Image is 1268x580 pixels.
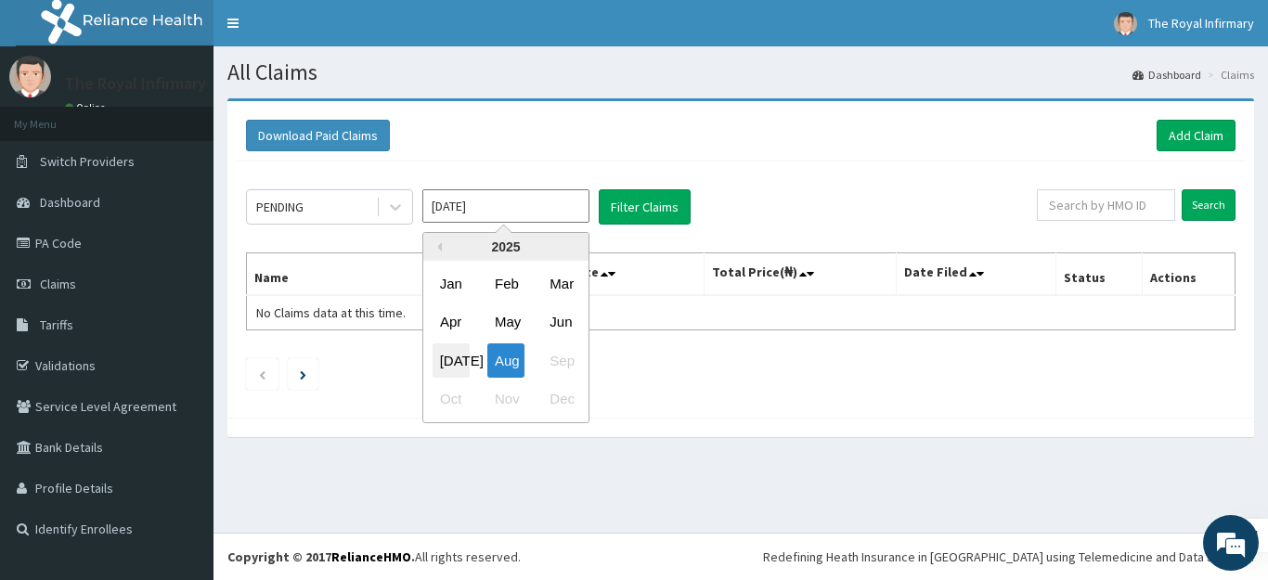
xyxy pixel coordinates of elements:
th: Total Price(₦) [704,253,897,296]
input: Search [1182,189,1236,221]
div: Choose February 2025 [487,266,524,301]
th: Actions [1142,253,1235,296]
span: No Claims data at this time. [256,304,406,321]
div: Choose May 2025 [487,305,524,340]
th: Status [1056,253,1143,296]
div: PENDING [256,198,304,216]
a: Dashboard [1132,67,1201,83]
button: Previous Year [433,242,442,251]
li: Claims [1203,67,1254,83]
img: d_794563401_company_1708531726252_794563401 [34,93,75,139]
strong: Copyright © 2017 . [227,548,415,565]
div: Choose August 2025 [487,343,524,378]
footer: All rights reserved. [213,533,1268,580]
span: Tariffs [40,316,73,333]
a: Next page [300,366,306,382]
button: Download Paid Claims [246,120,390,151]
button: Filter Claims [599,189,691,225]
input: Select Month and Year [422,189,589,223]
span: We're online! [108,173,256,360]
div: Choose March 2025 [542,266,579,301]
span: Claims [40,276,76,292]
a: Online [65,101,110,114]
div: Chat with us now [97,104,312,128]
th: Date Filed [897,253,1056,296]
img: User Image [1114,12,1137,35]
span: Switch Providers [40,153,135,170]
input: Search by HMO ID [1037,189,1175,221]
div: 2025 [423,233,589,261]
div: month 2025-08 [423,264,589,419]
div: Minimize live chat window [304,9,349,54]
th: Name [247,253,496,296]
a: Add Claim [1157,120,1236,151]
textarea: Type your message and hit 'Enter' [9,384,354,449]
h1: All Claims [227,60,1254,84]
a: Previous page [258,366,266,382]
img: User Image [9,56,51,97]
span: Dashboard [40,194,100,211]
div: Redefining Heath Insurance in [GEOGRAPHIC_DATA] using Telemedicine and Data Science! [763,548,1254,566]
p: The Royal Infirmary [65,75,206,92]
div: Choose April 2025 [433,305,470,340]
div: Choose January 2025 [433,266,470,301]
a: RelianceHMO [331,548,411,565]
div: Choose June 2025 [542,305,579,340]
div: Choose July 2025 [433,343,470,378]
span: The Royal Infirmary [1148,15,1254,32]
